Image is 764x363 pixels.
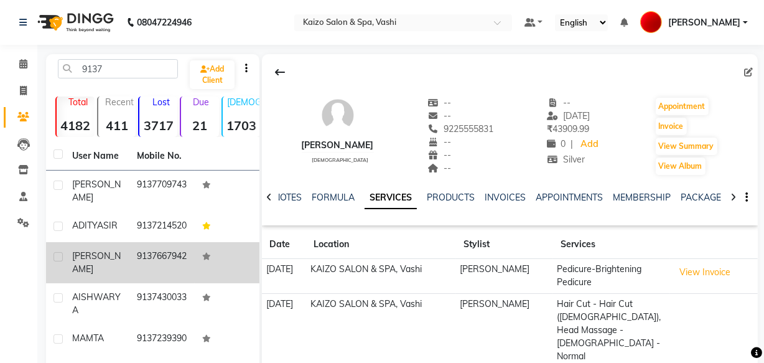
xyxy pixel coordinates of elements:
input: Search by Name/Mobile/Email/Code [58,59,178,78]
span: -- [547,97,571,108]
td: [PERSON_NAME] [456,259,553,294]
button: View Album [656,158,706,175]
div: Back to Client [267,60,293,84]
a: Add [578,136,600,153]
span: ₹ [547,123,552,134]
span: MAMTA [72,332,104,344]
span: SIR [103,220,118,231]
span: Silver [547,154,585,165]
span: 0 [547,138,566,149]
th: Mobile No. [129,142,194,171]
td: 9137709743 [129,171,194,212]
strong: 411 [98,118,136,133]
span: -- [427,136,451,148]
span: ADITYA [72,220,103,231]
td: 9137667942 [129,242,194,283]
td: 9137430033 [129,283,194,324]
a: NOTES [274,192,302,203]
a: FORMULA [312,192,355,203]
strong: 3717 [139,118,177,133]
th: Services [553,230,670,259]
th: Location [307,230,456,259]
th: Date [262,230,306,259]
td: [DATE] [262,259,306,294]
p: Due [184,97,219,108]
p: Total [62,97,95,108]
img: logo [32,5,117,40]
span: AISHWARYA [72,291,121,316]
span: [DATE] [547,110,590,121]
a: PRODUCTS [427,192,475,203]
button: Invoice [656,118,687,135]
td: Pedicure-Brightening Pedicure [553,259,670,294]
a: INVOICES [485,192,526,203]
p: Recent [103,97,136,108]
a: SERVICES [365,187,417,209]
span: 9225555831 [427,123,493,134]
button: View Summary [656,138,717,155]
strong: 4182 [57,118,95,133]
button: View Invoice [674,263,736,282]
th: User Name [65,142,129,171]
span: [PERSON_NAME] [72,250,121,275]
a: MEMBERSHIP [613,192,671,203]
a: Add Client [190,60,235,89]
span: -- [427,110,451,121]
a: PACKAGES [681,192,727,203]
img: KAIZO VASHI [640,11,662,33]
td: KAIZO SALON & SPA, Vashi [307,259,456,294]
span: -- [427,97,451,108]
th: Stylist [456,230,553,259]
a: APPOINTMENTS [536,192,603,203]
td: 9137214520 [129,212,194,242]
strong: 1703 [223,118,261,133]
span: [DEMOGRAPHIC_DATA] [312,157,368,163]
p: Lost [144,97,177,108]
b: 08047224946 [137,5,192,40]
img: avatar [319,97,356,134]
button: Appointment [656,98,709,115]
span: [PERSON_NAME] [72,179,121,203]
span: -- [427,149,451,161]
strong: 21 [181,118,219,133]
span: | [571,138,573,151]
p: [DEMOGRAPHIC_DATA] [228,97,261,108]
span: 43909.99 [547,123,589,134]
span: [PERSON_NAME] [668,16,740,29]
td: 9137239390 [129,324,194,355]
div: [PERSON_NAME] [302,139,374,152]
span: -- [427,163,451,174]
